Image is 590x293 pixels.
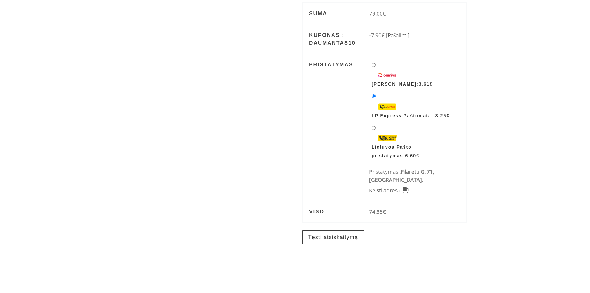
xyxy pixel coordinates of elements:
span: € [383,10,386,17]
span: € [382,32,385,39]
bdi: 79.00 [369,10,386,17]
span: 7.90 [371,32,385,39]
span: € [383,208,386,215]
strong: Filaretu G. 71, [GEOGRAPHIC_DATA] [369,168,435,183]
th: Pristatymas [302,54,362,201]
p: Pristatymas į . [369,168,460,184]
span: € [430,82,433,87]
a: Keisti adresą [369,186,408,194]
bdi: 6.60 [405,153,419,158]
img: omniva_lt.png [372,70,403,80]
bdi: 3.25 [435,113,450,118]
th: Viso [302,201,362,223]
a: [Pašalinti] [386,32,410,39]
label: Lietuvos Pašto pristatymas: [372,134,457,158]
th: Kuponas : daumantas10 [302,24,362,54]
bdi: 3.61 [419,82,433,87]
td: - [362,24,467,54]
span: € [446,113,449,118]
img: lp_express.png [372,102,403,111]
label: [PERSON_NAME]: [372,70,457,87]
img: post_lt.png [372,134,403,143]
a: Tęsti atsiskaitymą [302,230,364,244]
span: € [416,153,419,158]
th: Suma [302,3,362,24]
bdi: 74.35 [369,208,386,215]
label: LP Express Paštomatai: [372,102,457,118]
